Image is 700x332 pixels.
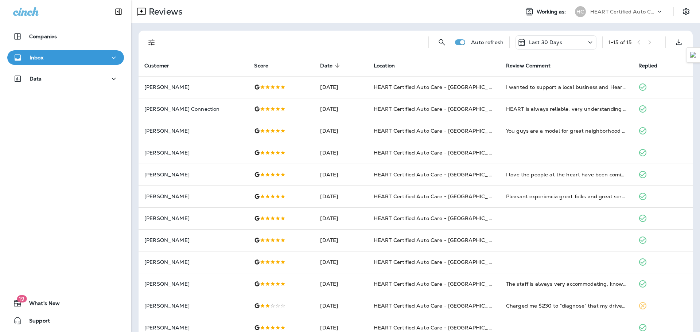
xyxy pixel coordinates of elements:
button: 19What's New [7,296,124,310]
div: I love the people at the heart have been coming to them for years very kind very informative and ... [506,171,627,178]
span: Customer [144,62,179,69]
button: Support [7,313,124,328]
p: Auto refresh [471,39,503,45]
span: Location [374,62,404,69]
p: [PERSON_NAME] [144,128,242,134]
td: [DATE] [314,76,368,98]
span: What's New [22,300,60,309]
span: 19 [17,295,27,302]
td: [DATE] [314,207,368,229]
span: Review Comment [506,63,551,69]
td: [DATE] [314,98,368,120]
span: Working as: [537,9,568,15]
button: Collapse Sidebar [108,4,129,19]
span: Date [320,63,332,69]
div: The staff is always very accommodating, knowledgeable, and honestly pretty entertaining. They def... [506,280,627,288]
button: Search Reviews [435,35,449,50]
span: Customer [144,63,169,69]
p: [PERSON_NAME] [144,172,242,177]
span: HEART Certified Auto Care - [GEOGRAPHIC_DATA] [374,128,505,134]
span: HEART Certified Auto Care - [GEOGRAPHIC_DATA] [374,281,505,287]
p: [PERSON_NAME] [144,194,242,199]
td: [DATE] [314,164,368,185]
span: HEART Certified Auto Care - [GEOGRAPHIC_DATA] [374,324,505,331]
span: HEART Certified Auto Care - [GEOGRAPHIC_DATA] [374,84,505,90]
div: 1 - 15 of 15 [608,39,631,45]
p: Last 30 Days [529,39,562,45]
span: Support [22,318,50,327]
span: Score [254,62,278,69]
span: Replied [638,62,667,69]
td: [DATE] [314,185,368,207]
span: HEART Certified Auto Care - [GEOGRAPHIC_DATA] [374,193,505,200]
button: Data [7,71,124,86]
p: Data [30,76,42,82]
button: Companies [7,29,124,44]
span: Review Comment [506,62,560,69]
td: [DATE] [314,142,368,164]
span: HEART Certified Auto Care - [GEOGRAPHIC_DATA] [374,259,505,265]
span: HEART Certified Auto Care - [GEOGRAPHIC_DATA] [374,106,505,112]
span: Replied [638,63,657,69]
span: HEART Certified Auto Care - [GEOGRAPHIC_DATA] [374,215,505,222]
p: [PERSON_NAME] [144,259,242,265]
p: [PERSON_NAME] Connection [144,106,242,112]
div: HEART is always reliable, very understanding and responsible. Hard to find that in this kind of b... [506,105,627,113]
button: Settings [680,5,693,18]
span: HEART Certified Auto Care - [GEOGRAPHIC_DATA] [374,237,505,243]
button: Inbox [7,50,124,65]
button: Filters [144,35,159,50]
div: HC [575,6,586,17]
p: [PERSON_NAME] [144,84,242,90]
p: Inbox [30,55,43,60]
button: Export as CSV [672,35,686,50]
span: Score [254,63,268,69]
p: [PERSON_NAME] [144,303,242,309]
p: Companies [29,34,57,39]
td: [DATE] [314,229,368,251]
span: HEART Certified Auto Care - [GEOGRAPHIC_DATA] [374,302,505,309]
span: HEART Certified Auto Care - [GEOGRAPHIC_DATA] [374,149,505,156]
p: Reviews [146,6,183,17]
td: [DATE] [314,273,368,295]
p: [PERSON_NAME] [144,150,242,156]
td: [DATE] [314,120,368,142]
span: Date [320,62,342,69]
td: [DATE] [314,251,368,273]
div: Charged me $230 to “diagnose” that my driver side window would go up! [506,302,627,309]
p: [PERSON_NAME] [144,215,242,221]
span: Location [374,63,395,69]
p: [PERSON_NAME] [144,325,242,331]
p: [PERSON_NAME] [144,281,242,287]
span: HEART Certified Auto Care - [GEOGRAPHIC_DATA] [374,171,505,178]
td: [DATE] [314,295,368,317]
div: Pleasant experiencia great folks and great service [506,193,627,200]
p: HEART Certified Auto Care [590,9,656,15]
div: You guys are a model for great neighborhood auto service! [506,127,627,134]
div: I wanted to support a local business and Heart Certified Auto Care in Evanston came highly recomm... [506,83,627,91]
img: Detect Auto [690,52,697,58]
p: [PERSON_NAME] [144,237,242,243]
